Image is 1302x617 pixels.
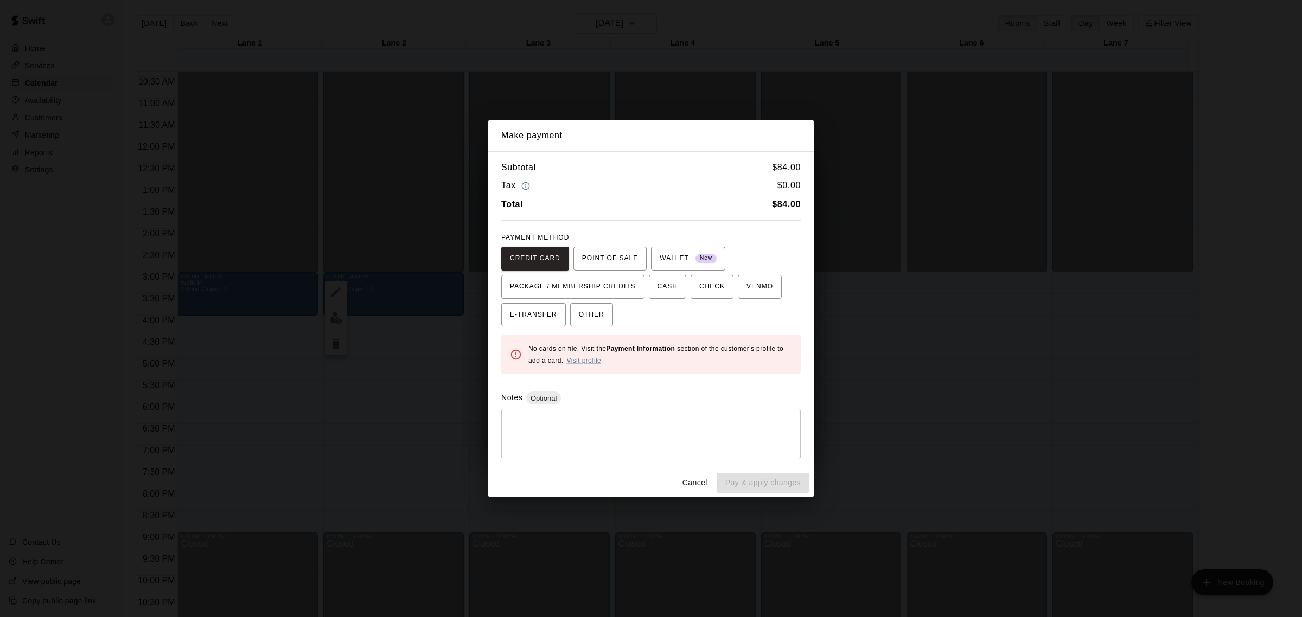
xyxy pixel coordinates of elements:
[691,275,733,299] button: CHECK
[699,278,725,295] span: CHECK
[695,251,717,266] span: New
[678,473,712,493] button: Cancel
[501,234,569,241] span: PAYMENT METHOD
[501,247,569,271] button: CREDIT CARD
[566,357,601,364] a: Visit profile
[501,178,533,193] h6: Tax
[526,394,561,402] span: Optional
[738,275,782,299] button: VENMO
[772,200,801,209] b: $ 84.00
[570,303,613,327] button: OTHER
[746,278,773,295] span: VENMO
[510,306,557,324] span: E-TRANSFER
[579,306,604,324] span: OTHER
[501,393,522,402] label: Notes
[649,275,686,299] button: CASH
[660,250,717,267] span: WALLET
[528,345,783,364] span: No cards on file. Visit the section of the customer's profile to add a card.
[658,278,678,295] span: CASH
[510,250,560,267] span: CREDIT CARD
[501,275,644,299] button: PACKAGE / MEMBERSHIP CREDITS
[488,120,814,151] h2: Make payment
[501,303,566,327] button: E-TRANSFER
[573,247,647,271] button: POINT OF SALE
[651,247,725,271] button: WALLET New
[777,178,801,193] h6: $ 0.00
[606,345,675,352] b: Payment Information
[582,250,638,267] span: POINT OF SALE
[510,278,636,295] span: PACKAGE / MEMBERSHIP CREDITS
[772,160,801,175] h6: $ 84.00
[501,200,523,209] b: Total
[501,160,536,175] h6: Subtotal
